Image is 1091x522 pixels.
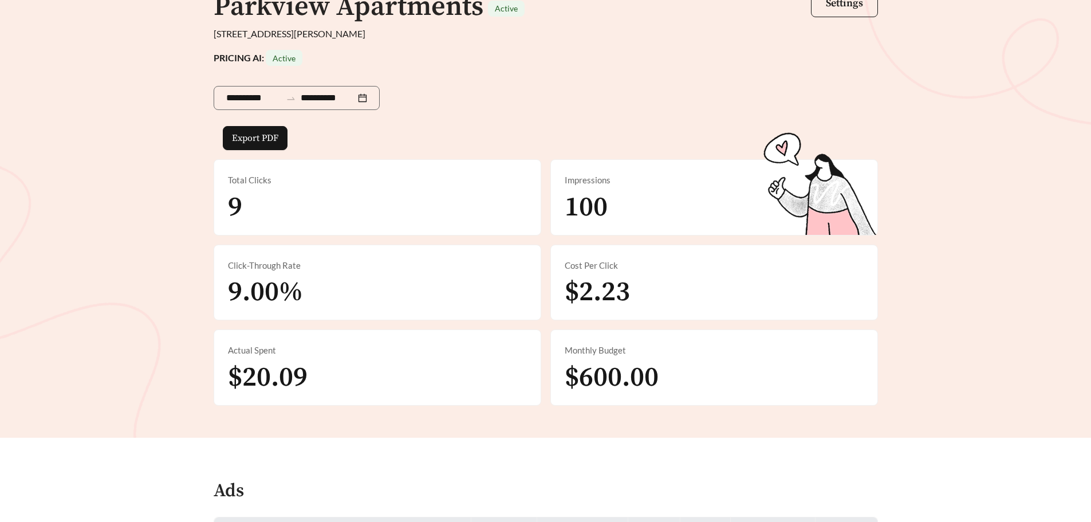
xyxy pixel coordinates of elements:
[565,259,864,272] div: Cost Per Click
[223,126,287,150] button: Export PDF
[214,27,878,41] div: [STREET_ADDRESS][PERSON_NAME]
[273,53,296,63] span: Active
[565,344,864,357] div: Monthly Budget
[228,259,527,272] div: Click-Through Rate
[565,275,630,309] span: $2.23
[228,344,527,357] div: Actual Spent
[228,174,527,187] div: Total Clicks
[495,3,518,13] span: Active
[228,275,303,309] span: 9.00%
[565,360,659,395] span: $600.00
[286,93,296,104] span: swap-right
[214,52,302,63] strong: PRICING AI:
[565,190,608,225] span: 100
[232,131,278,145] span: Export PDF
[214,481,244,501] h4: Ads
[228,190,242,225] span: 9
[565,174,864,187] div: Impressions
[228,360,308,395] span: $20.09
[286,93,296,103] span: to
